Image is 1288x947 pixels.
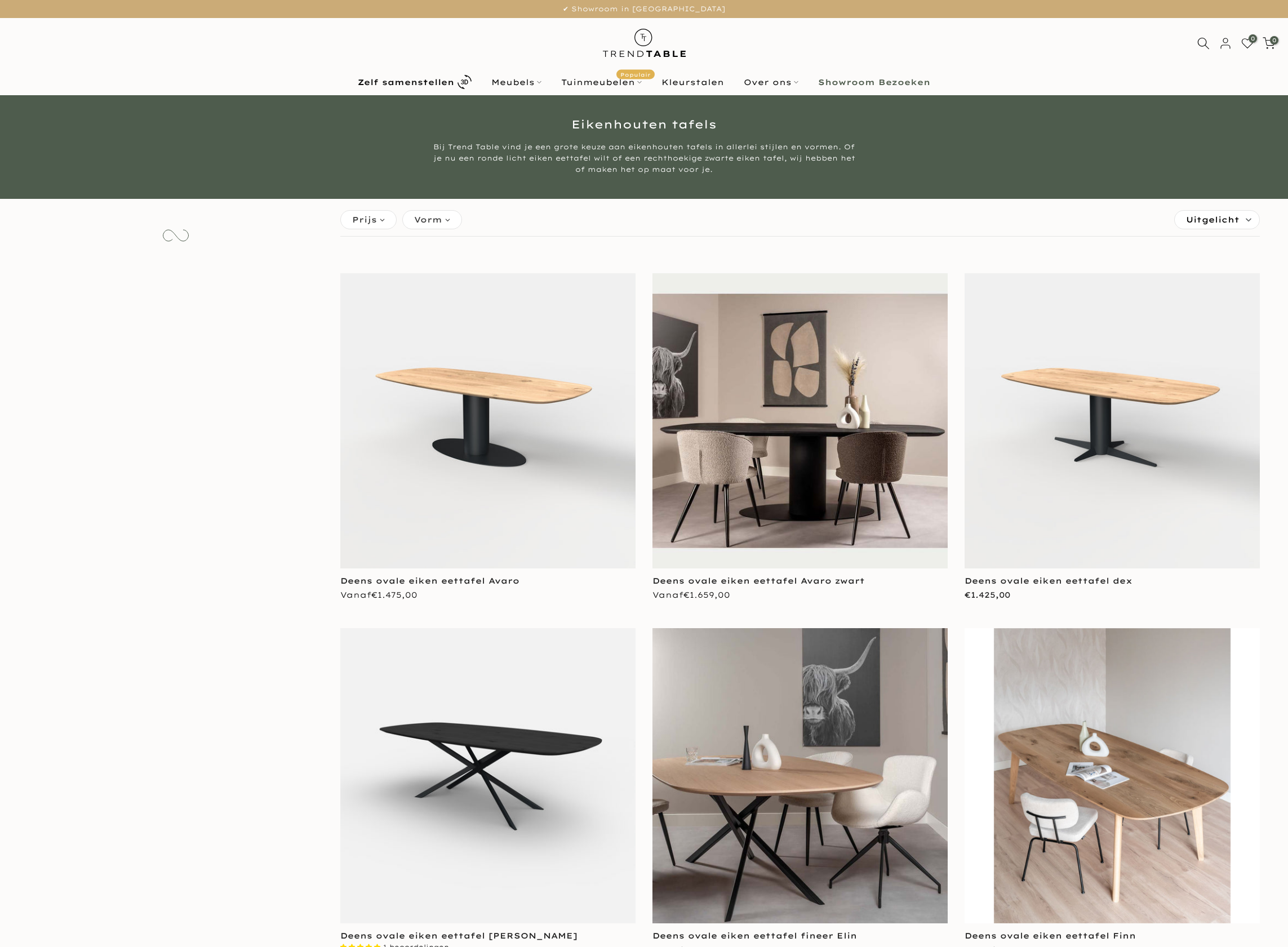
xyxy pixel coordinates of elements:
[965,576,1132,586] a: Deens ovale eiken eettafel dex
[552,75,652,89] a: TuinmeubelenPopulair
[482,75,552,89] a: Meubels
[1241,37,1254,50] a: 0
[1270,36,1278,45] span: 0
[340,590,418,600] span: Vanaf
[340,931,578,941] a: Deens ovale eiken eettafel [PERSON_NAME]
[1263,37,1275,50] a: 0
[734,75,809,89] a: Over ons
[652,75,734,89] a: Kleurstalen
[433,141,855,175] div: Bij Trend Table vind je een grote keuze aan eikenhouten tafels in allerlei stijlen en vormen. Of ...
[314,119,974,130] h1: Eikenhouten tafels
[818,78,930,86] b: Showroom Bezoeken
[340,576,519,586] a: Deens ovale eiken eettafel Avaro
[683,590,730,600] span: €1.659,00
[14,3,1274,15] p: ✔ Showroom in [GEOGRAPHIC_DATA]
[652,590,730,600] span: Vanaf
[1,890,57,946] iframe: toggle-frame
[348,72,482,92] a: Zelf samenstellen
[965,590,1010,600] span: €1.425,00
[414,214,442,226] span: Vorm
[595,18,694,68] img: trend-table
[616,69,655,79] span: Populair
[652,576,865,586] a: Deens ovale eiken eettafel Avaro zwart
[652,931,857,941] a: Deens ovale eiken eettafel fineer Elin
[1175,211,1259,229] label: Sorteren:Uitgelicht
[358,78,454,86] b: Zelf samenstellen
[1249,34,1257,43] span: 0
[1186,211,1240,229] span: Uitgelicht
[371,590,418,600] span: €1.475,00
[965,931,1136,941] a: Deens ovale eiken eettafel Finn
[352,214,377,226] span: Prijs
[809,75,940,89] a: Showroom Bezoeken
